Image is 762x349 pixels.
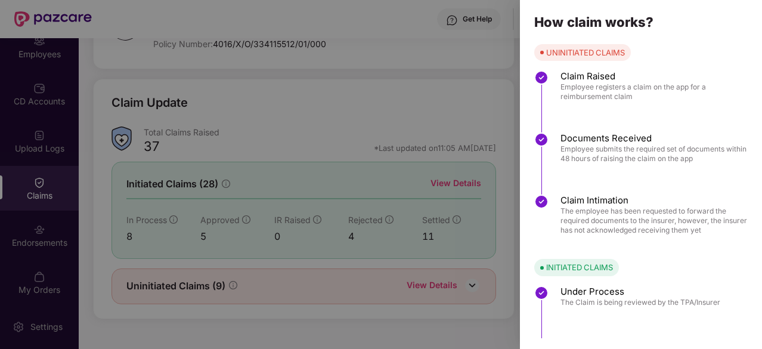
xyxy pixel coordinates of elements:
span: The employee has been requested to forward the required documents to the insurer, however, the in... [560,206,750,235]
span: Under Process [560,286,720,298]
span: Claim Raised [560,70,750,82]
span: Documents Received [560,132,750,144]
span: The Claim is being reviewed by the TPA/Insurer [560,298,720,307]
img: svg+xml;base64,PHN2ZyBpZD0iU3RlcC1Eb25lLTMyeDMyIiB4bWxucz0iaHR0cDovL3d3dy53My5vcmcvMjAwMC9zdmciIH... [534,286,549,300]
div: How claim works? [534,16,748,29]
img: svg+xml;base64,PHN2ZyBpZD0iU3RlcC1Eb25lLTMyeDMyIiB4bWxucz0iaHR0cDovL3d3dy53My5vcmcvMjAwMC9zdmciIH... [534,132,549,147]
span: Employee submits the required set of documents within 48 hours of raising the claim on the app [560,144,750,163]
div: INITIATED CLAIMS [546,261,613,273]
span: Employee registers a claim on the app for a reimbursement claim [560,82,750,101]
img: svg+xml;base64,PHN2ZyBpZD0iU3RlcC1Eb25lLTMyeDMyIiB4bWxucz0iaHR0cDovL3d3dy53My5vcmcvMjAwMC9zdmciIH... [534,70,549,85]
div: UNINITIATED CLAIMS [546,47,625,58]
span: Claim Intimation [560,194,750,206]
img: svg+xml;base64,PHN2ZyBpZD0iU3RlcC1Eb25lLTMyeDMyIiB4bWxucz0iaHR0cDovL3d3dy53My5vcmcvMjAwMC9zdmciIH... [534,194,549,209]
